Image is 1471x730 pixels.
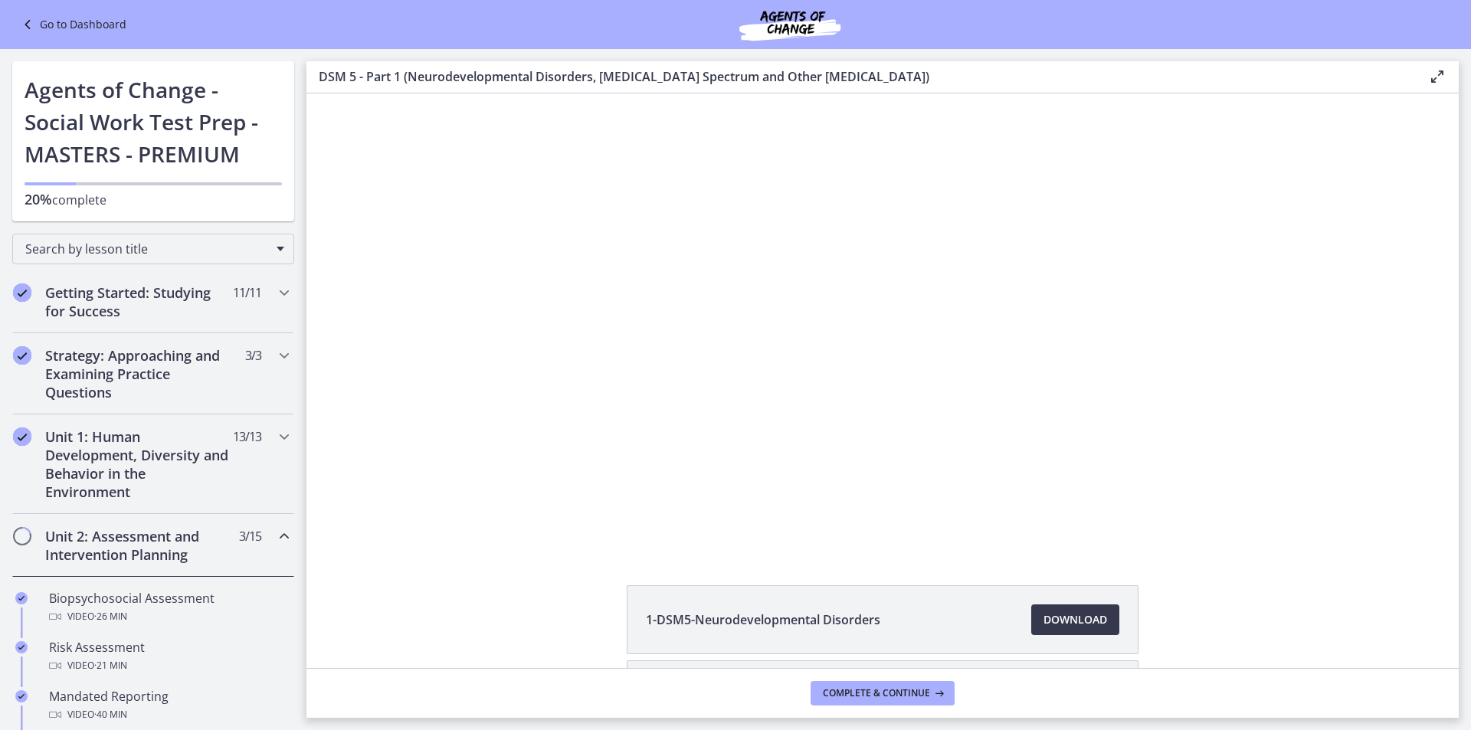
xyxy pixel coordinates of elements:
[233,283,261,302] span: 11 / 11
[45,527,232,564] h2: Unit 2: Assessment and Intervention Planning
[49,589,288,626] div: Biopsychosocial Assessment
[49,705,288,724] div: Video
[49,656,288,675] div: Video
[25,74,282,170] h1: Agents of Change - Social Work Test Prep - MASTERS - PREMIUM
[13,346,31,365] i: Completed
[1031,604,1119,635] a: Download
[49,687,288,724] div: Mandated Reporting
[49,607,288,626] div: Video
[94,656,127,675] span: · 21 min
[45,427,232,501] h2: Unit 1: Human Development, Diversity and Behavior in the Environment
[13,283,31,302] i: Completed
[811,681,955,705] button: Complete & continue
[823,687,930,699] span: Complete & continue
[646,611,880,629] span: 1-DSM5-Neurodevelopmental Disorders
[13,427,31,446] i: Completed
[25,241,269,257] span: Search by lesson title
[12,234,294,264] div: Search by lesson title
[319,67,1404,86] h3: DSM 5 - Part 1 (Neurodevelopmental Disorders, [MEDICAL_DATA] Spectrum and Other [MEDICAL_DATA])
[45,346,232,401] h2: Strategy: Approaching and Examining Practice Questions
[25,190,52,208] span: 20%
[233,427,261,446] span: 13 / 13
[94,607,127,626] span: · 26 min
[25,190,282,209] p: complete
[1043,611,1107,629] span: Download
[15,592,28,604] i: Completed
[15,641,28,653] i: Completed
[45,283,232,320] h2: Getting Started: Studying for Success
[698,6,882,43] img: Agents of Change Social Work Test Prep
[245,346,261,365] span: 3 / 3
[15,690,28,702] i: Completed
[49,638,288,675] div: Risk Assessment
[306,93,1459,550] iframe: Video Lesson
[18,15,126,34] a: Go to Dashboard
[239,527,261,545] span: 3 / 15
[94,705,127,724] span: · 40 min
